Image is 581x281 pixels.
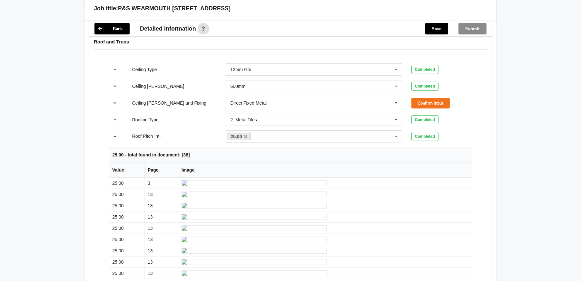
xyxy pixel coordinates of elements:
[109,114,122,126] button: reference-toggle
[94,23,130,34] button: Back
[182,259,327,265] img: ai_input-page13-RoofPitch-0-7.jpeg
[144,267,178,279] td: 13
[182,248,327,254] img: ai_input-page13-RoofPitch-0-6.jpeg
[109,222,144,234] td: 25.00
[132,134,154,139] label: Roof Pitch
[230,117,257,122] div: 2. Metal Tiles
[227,133,251,140] a: 25.00
[411,65,438,74] div: Completed
[109,131,122,142] button: reference-toggle
[109,97,122,109] button: reference-toggle
[109,234,144,245] td: 25.00
[132,100,206,106] label: Ceiling [PERSON_NAME] and Fixing
[182,214,327,220] img: ai_input-page13-RoofPitch-0-3.jpeg
[411,82,438,91] div: Completed
[182,192,327,197] img: ai_input-page13-RoofPitch-0-1.jpeg
[109,267,144,279] td: 25.00
[144,200,178,211] td: 13
[182,180,327,186] img: ai_input-page3-RoofPitch-0-0.jpeg
[182,237,327,242] img: ai_input-page13-RoofPitch-0-5.jpeg
[109,211,144,222] td: 25.00
[182,225,327,231] img: ai_input-page13-RoofPitch-0-4.jpeg
[144,211,178,222] td: 13
[144,256,178,267] td: 13
[411,115,438,124] div: Completed
[144,245,178,256] td: 13
[230,101,267,105] div: Direct Fixed Metal
[109,147,472,163] th: 25.00 - total found in document: [38]
[109,200,144,211] td: 25.00
[230,84,245,89] div: 600mm
[144,234,178,245] td: 13
[144,222,178,234] td: 13
[411,132,438,141] div: Completed
[182,203,327,209] img: ai_input-page13-RoofPitch-0-2.jpeg
[109,64,122,75] button: reference-toggle
[109,80,122,92] button: reference-toggle
[182,270,327,276] img: ai_input-page13-RoofPitch-0-8.jpeg
[109,245,144,256] td: 25.00
[144,189,178,200] td: 13
[144,178,178,189] td: 3
[94,5,118,12] h3: Job title:
[425,23,448,34] button: Save
[109,189,144,200] td: 25.00
[109,163,144,178] th: Value
[411,98,450,108] button: Confirm input
[109,178,144,189] td: 25.00
[144,163,178,178] th: Page
[94,39,487,45] h4: Roof and Truss
[109,256,144,267] td: 25.00
[140,26,196,32] span: Detailed information
[132,84,184,89] label: Ceiling [PERSON_NAME]
[132,67,157,72] label: Ceiling Type
[178,163,472,178] th: Image
[230,67,251,72] div: 13mm Gib
[118,5,231,12] h3: P&S WEARMOUTH [STREET_ADDRESS]
[132,117,159,122] label: Roofing Type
